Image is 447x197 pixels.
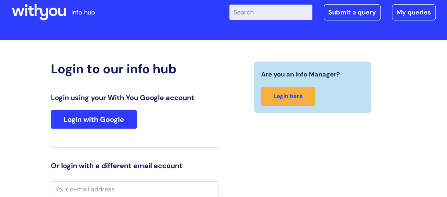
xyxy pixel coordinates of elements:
[51,93,218,102] h3: Login using your With You Google account
[71,7,95,18] p: info hub
[324,4,381,20] a: Submit a query
[261,69,340,80] span: Are you an Info Manager?
[51,161,218,170] h3: Or login with a different email account
[51,110,137,129] a: Login with Google
[229,5,312,20] input: Search
[51,61,218,76] h2: Login to our info hub
[392,4,436,20] a: My queries
[261,87,315,106] a: Login here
